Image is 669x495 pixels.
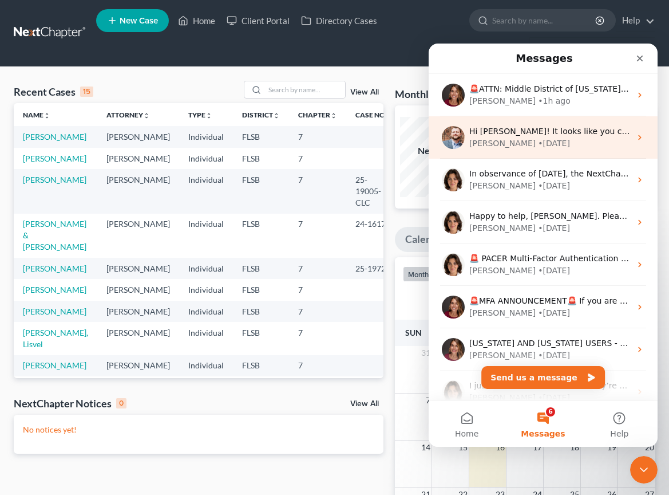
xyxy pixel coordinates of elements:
[41,136,107,148] div: [PERSON_NAME]
[76,357,152,403] button: Messages
[109,136,141,148] div: • [DATE]
[233,258,289,279] td: FLSB
[233,279,289,300] td: FLSB
[13,294,36,317] img: Profile image for Katie
[298,111,337,119] a: Chapterunfold_more
[355,111,392,119] a: Case Nounfold_more
[97,169,179,213] td: [PERSON_NAME]
[532,441,543,454] span: 17
[181,386,200,394] span: Help
[346,214,401,258] td: 24-16179
[23,328,88,349] a: [PERSON_NAME], Lisvel
[188,111,212,119] a: Typeunfold_more
[13,210,36,233] img: Profile image for Emma
[97,322,179,355] td: [PERSON_NAME]
[109,348,141,360] div: • [DATE]
[233,169,289,213] td: FLSB
[97,258,179,279] td: [PERSON_NAME]
[425,394,432,407] span: 7
[13,167,36,190] img: Profile image for Emma
[395,87,476,101] h3: Monthly Progress
[13,125,36,148] img: Profile image for Emma
[233,148,289,169] td: FLSB
[23,154,86,163] a: [PERSON_NAME]
[289,126,346,147] td: 7
[420,346,432,360] span: 31
[350,88,379,96] a: View All
[289,258,346,279] td: 7
[26,386,50,394] span: Home
[179,258,233,279] td: Individual
[23,285,86,294] a: [PERSON_NAME]
[205,112,212,119] i: unfold_more
[41,83,510,92] span: Hi [PERSON_NAME]! It looks like you checked out a help center article for this. Do you still need...
[289,279,346,300] td: 7
[644,441,655,454] span: 20
[395,227,457,252] a: Calendar
[41,179,107,191] div: [PERSON_NAME]
[41,94,107,106] div: [PERSON_NAME]
[23,111,50,119] a: Nameunfold_more
[233,301,289,322] td: FLSB
[289,169,346,213] td: 7
[400,158,480,169] div: 1/10
[97,214,179,258] td: [PERSON_NAME]
[153,357,229,403] button: Help
[23,132,86,142] a: [PERSON_NAME]
[221,10,295,31] a: Client Portal
[400,144,480,158] div: New Leads
[289,148,346,169] td: 7
[23,307,86,316] a: [PERSON_NAME]
[97,376,179,409] td: [PERSON_NAME]
[420,441,432,454] span: 14
[265,81,345,98] input: Search by name...
[233,355,289,376] td: FLSB
[179,322,233,355] td: Individual
[429,44,658,447] iframe: Intercom live chat
[530,38,655,58] a: [PERSON_NAME] Law Firm
[13,82,36,105] img: Profile image for James
[179,126,233,147] td: Individual
[92,386,136,394] span: Messages
[405,328,422,337] span: Sun
[43,112,50,119] i: unfold_more
[233,126,289,147] td: FLSB
[606,441,617,454] span: 19
[179,169,233,213] td: Individual
[97,126,179,147] td: [PERSON_NAME]
[97,279,179,300] td: [PERSON_NAME]
[41,348,107,360] div: [PERSON_NAME]
[23,424,374,435] p: No notices yet!
[53,323,176,345] button: Send us a message
[109,52,142,64] div: • 1h ago
[242,111,280,119] a: Districtunfold_more
[41,264,107,276] div: [PERSON_NAME]
[97,355,179,376] td: [PERSON_NAME]
[403,266,434,282] button: month
[630,456,658,484] iframe: Intercom live chat
[41,306,107,318] div: [PERSON_NAME]
[494,441,506,454] span: 16
[14,85,93,99] div: Recent Cases
[116,398,126,408] div: 0
[23,175,86,184] a: [PERSON_NAME]
[179,355,233,376] td: Individual
[109,179,141,191] div: • [DATE]
[80,87,93,97] div: 15
[13,252,36,275] img: Profile image for Katie
[295,10,383,31] a: Directory Cases
[179,279,233,300] td: Individual
[109,306,141,318] div: • [DATE]
[233,214,289,258] td: FLSB
[109,221,141,233] div: • [DATE]
[330,112,337,119] i: unfold_more
[41,168,358,177] span: Happy to help, [PERSON_NAME]. Please let me know if you need anything else.
[457,441,469,454] span: 15
[23,219,86,252] a: [PERSON_NAME] & [PERSON_NAME]
[172,10,221,31] a: Home
[233,376,289,409] td: FLSB
[179,148,233,169] td: Individual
